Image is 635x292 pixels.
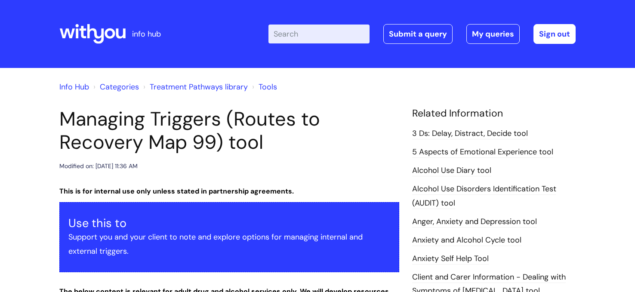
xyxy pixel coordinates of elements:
a: 3 Ds: Delay, Distract, Decide tool [412,128,528,139]
strong: This is for internal use only unless stated in partnership agreements. [59,187,294,196]
a: 5 Aspects of Emotional Experience tool [412,147,553,158]
h4: Related Information [412,108,576,120]
li: Tools [250,80,277,94]
div: | - [268,24,576,44]
a: Anger, Anxiety and Depression tool [412,216,537,227]
li: Solution home [91,80,139,94]
div: Modified on: [DATE] 11:36 AM [59,161,138,172]
a: Anxiety Self Help Tool [412,253,489,264]
a: Treatment Pathways library [150,82,248,92]
a: Categories [100,82,139,92]
a: Submit a query [383,24,453,44]
h3: Use this to [68,216,390,230]
p: Support you and your client to note and explore options for managing internal and external triggers. [68,230,390,258]
li: Treatment Pathways library [141,80,248,94]
a: Sign out [533,24,576,44]
a: Alcohol Use Diary tool [412,165,491,176]
a: Anxiety and Alcohol Cycle tool [412,235,521,246]
a: Tools [259,82,277,92]
a: My queries [466,24,520,44]
a: Alcohol Use Disorders Identification Test (AUDIT) tool [412,184,556,209]
input: Search [268,25,370,43]
h1: Managing Triggers (Routes to Recovery Map 99) tool [59,108,399,154]
p: info hub [132,27,161,41]
a: Info Hub [59,82,89,92]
